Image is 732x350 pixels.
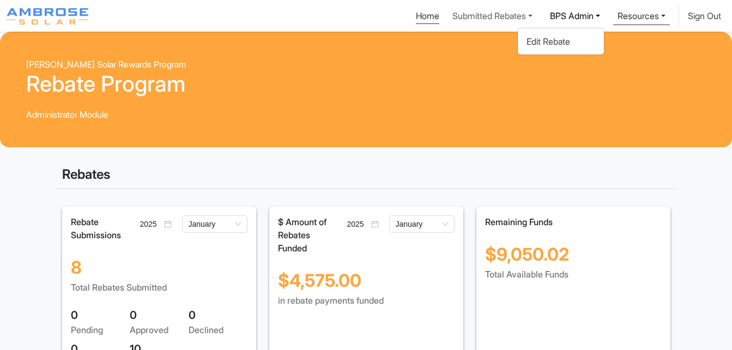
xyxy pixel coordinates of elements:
[271,215,335,255] div: $ Amount of Rebates Funded
[416,10,439,24] a: Home
[517,28,604,55] div: Submitted Rebates
[26,108,706,121] div: Administrator Module
[278,294,455,307] div: in rebate payments funded
[71,323,130,336] div: Pending
[130,323,189,336] div: Approved
[396,216,448,232] span: January
[546,5,604,27] a: BPS Admin
[26,71,706,97] h1: Rebate Program
[688,10,721,21] a: Sign Out
[71,281,247,294] div: Total Rebates Submitted
[56,160,677,189] div: Rebates
[7,8,88,25] img: Program logo
[527,35,595,48] a: Edit Rebate
[613,5,670,25] a: Resources
[130,307,189,323] div: 0
[485,215,662,228] div: Remaining Funds
[64,215,128,242] div: Rebate Submissions
[26,58,706,71] div: [PERSON_NAME] Solar Rewards Program
[189,323,247,336] div: Declined
[189,307,247,323] div: 0
[485,228,662,268] div: $9,050.02
[485,268,662,281] div: Total Available Funds
[71,307,130,323] div: 0
[140,218,162,230] input: Select year
[278,255,455,294] div: $4,575.00
[189,216,241,232] span: January
[448,5,537,27] a: Submitted Rebates
[347,218,369,230] input: Select year
[71,242,247,281] div: 8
